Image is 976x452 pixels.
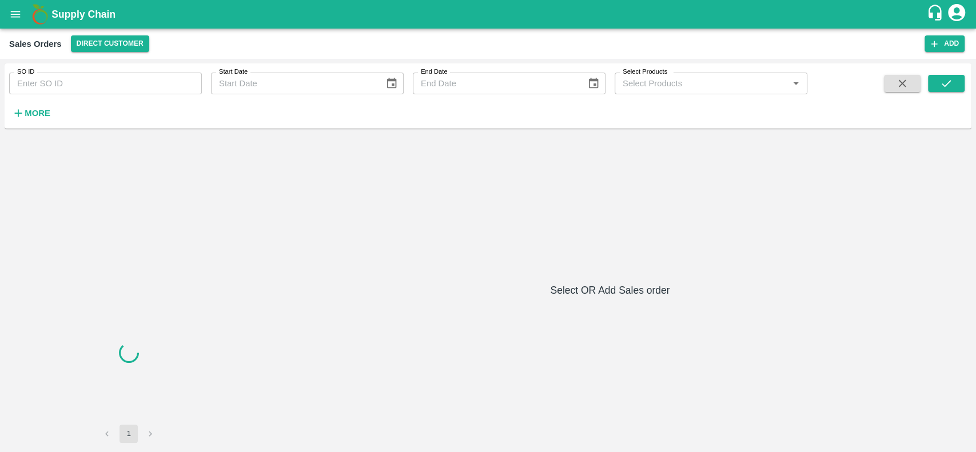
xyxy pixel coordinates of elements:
label: Start Date [219,67,248,77]
label: SO ID [17,67,34,77]
button: page 1 [119,425,138,443]
button: Open [788,76,803,91]
b: Supply Chain [51,9,115,20]
div: account of current user [946,2,967,26]
input: Start Date [211,73,376,94]
nav: pagination navigation [96,425,161,443]
label: End Date [421,67,447,77]
button: Choose date [381,73,403,94]
h6: Select OR Add Sales order [253,282,967,298]
div: Sales Orders [9,37,62,51]
button: More [9,103,53,123]
button: Add [925,35,965,52]
input: End Date [413,73,578,94]
label: Select Products [623,67,667,77]
button: open drawer [2,1,29,27]
a: Supply Chain [51,6,926,22]
button: Choose date [583,73,604,94]
input: Select Products [618,76,785,91]
input: Enter SO ID [9,73,202,94]
img: logo [29,3,51,26]
strong: More [25,109,50,118]
button: Select DC [71,35,149,52]
div: customer-support [926,4,946,25]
